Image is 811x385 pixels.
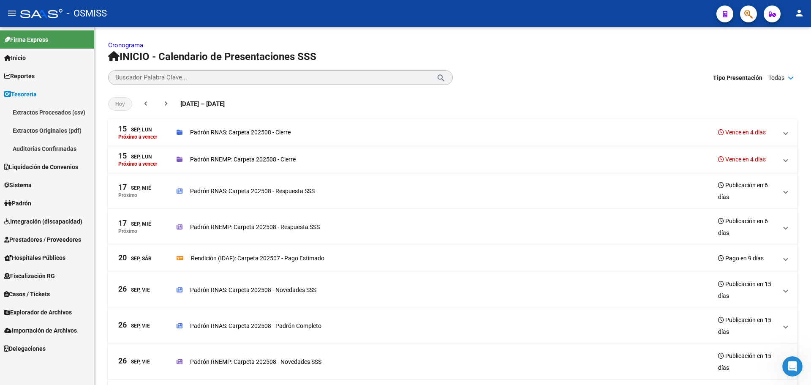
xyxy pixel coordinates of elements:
[118,183,127,191] span: 17
[108,272,797,308] mat-expansion-panel-header: 26Sep, ViePadrón RNAS: Carpeta 202508 - Novedades SSSPublicación en 15 días
[108,173,797,209] mat-expansion-panel-header: 17Sep, MiéPróximoPadrón RNAS: Carpeta 202508 - Respuesta SSSPublicación en 6 días
[67,4,107,23] span: - OSMISS
[4,253,65,262] span: Hospitales Públicos
[162,99,170,108] mat-icon: chevron_right
[118,321,127,329] span: 26
[718,153,766,165] h3: Vence en 4 días
[4,235,81,244] span: Prestadores / Proveedores
[4,217,82,226] span: Integración (discapacidad)
[4,53,26,63] span: Inicio
[7,8,17,18] mat-icon: menu
[4,344,46,353] span: Delegaciones
[4,180,32,190] span: Sistema
[108,41,143,49] a: Cronograma
[4,162,78,172] span: Liquidación de Convenios
[718,215,777,239] h3: Publicación en 6 días
[718,126,766,138] h3: Vence en 4 días
[180,99,225,109] span: [DATE] – [DATE]
[118,134,157,140] p: Próximo a vencer
[768,73,784,82] span: Todas
[190,321,321,330] p: Padrón RNAS: Carpeta 202508 - Padrón Completo
[4,308,72,317] span: Explorador de Archivos
[118,285,127,293] span: 26
[118,219,127,227] span: 17
[718,314,777,338] h3: Publicación en 15 días
[108,209,797,245] mat-expansion-panel-header: 17Sep, MiéPróximoPadrón RNEMP: Carpeta 202508 - Respuesta SSSPublicación en 6 días
[718,252,764,264] h3: Pago en 9 días
[108,97,132,111] button: Hoy
[118,228,137,234] p: Próximo
[118,357,150,366] div: Sep, Vie
[142,99,150,108] mat-icon: chevron_left
[713,73,762,82] span: Tipo Presentación
[190,285,316,295] p: Padrón RNAS: Carpeta 202508 - Novedades SSS
[118,254,127,262] span: 20
[118,161,157,167] p: Próximo a vencer
[4,271,55,281] span: Fiscalización RG
[118,285,150,294] div: Sep, Vie
[118,152,152,161] div: Sep, Lun
[118,125,127,133] span: 15
[190,357,321,366] p: Padrón RNEMP: Carpeta 202508 - Novedades SSS
[718,278,777,302] h3: Publicación en 15 días
[4,71,35,81] span: Reportes
[794,8,804,18] mat-icon: person
[118,219,151,228] div: Sep, Mié
[108,245,797,272] mat-expansion-panel-header: 20Sep, SábRendición (IDAF): Carpeta 202507 - Pago EstimadoPago en 9 días
[190,155,296,164] p: Padrón RNEMP: Carpeta 202508 - Cierre
[118,357,127,365] span: 26
[718,179,777,203] h3: Publicación en 6 días
[118,152,127,160] span: 15
[108,119,797,146] mat-expansion-panel-header: 15Sep, LunPróximo a vencerPadrón RNAS: Carpeta 202508 - CierreVence en 4 días
[4,289,50,299] span: Casos / Tickets
[718,350,777,374] h3: Publicación en 15 días
[4,35,48,44] span: Firma Express
[4,90,37,99] span: Tesorería
[118,125,152,134] div: Sep, Lun
[118,192,137,198] p: Próximo
[190,186,315,196] p: Padrón RNAS: Carpeta 202508 - Respuesta SSS
[108,146,797,173] mat-expansion-panel-header: 15Sep, LunPróximo a vencerPadrón RNEMP: Carpeta 202508 - CierreVence en 4 días
[782,356,803,377] iframe: Intercom live chat
[190,128,291,137] p: Padrón RNAS: Carpeta 202508 - Cierre
[4,326,77,335] span: Importación de Archivos
[108,51,316,63] span: INICIO - Calendario de Presentaciones SSS
[108,344,797,380] mat-expansion-panel-header: 26Sep, ViePadrón RNEMP: Carpeta 202508 - Novedades SSSPublicación en 15 días
[118,183,151,192] div: Sep, Mié
[118,254,152,263] div: Sep, Sáb
[4,199,31,208] span: Padrón
[108,308,797,344] mat-expansion-panel-header: 26Sep, ViePadrón RNAS: Carpeta 202508 - Padrón CompletoPublicación en 15 días
[191,254,324,263] p: Rendición (IDAF): Carpeta 202507 - Pago Estimado
[190,222,320,232] p: Padrón RNEMP: Carpeta 202508 - Respuesta SSS
[118,321,150,330] div: Sep, Vie
[436,72,446,82] mat-icon: search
